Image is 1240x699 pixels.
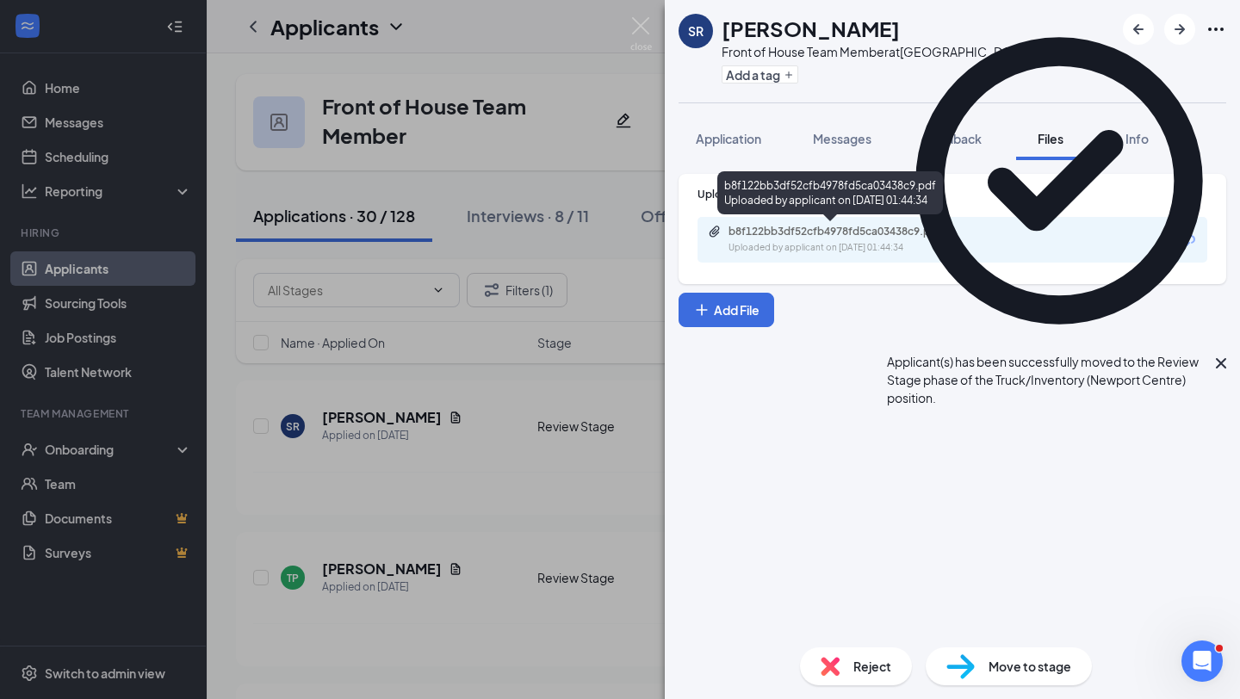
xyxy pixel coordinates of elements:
h1: [PERSON_NAME] [722,14,900,43]
svg: Plus [693,301,710,319]
span: Move to stage [989,657,1071,676]
svg: Plus [784,70,794,80]
div: b8f122bb3df52cfb4978fd5ca03438c9.pdf [728,225,970,238]
span: Reject [853,657,891,676]
div: Upload Resume [697,187,1207,201]
button: Add FilePlus [679,293,774,327]
span: Application [696,131,761,146]
div: Front of House Team Member at [GEOGRAPHIC_DATA] [722,43,1026,60]
a: Paperclipb8f122bb3df52cfb4978fd5ca03438c9.pdfUploaded by applicant on [DATE] 01:44:34 [708,225,987,255]
svg: Cross [1211,353,1231,374]
svg: CheckmarkCircle [887,9,1231,353]
iframe: Intercom live chat [1181,640,1223,682]
span: Messages [813,131,871,146]
div: Uploaded by applicant on [DATE] 01:44:34 [728,241,987,255]
button: PlusAdd a tag [722,65,798,84]
div: Applicant(s) has been successfully moved to the Review Stage phase of the Truck/Inventory (Newpor... [887,353,1211,407]
div: SR [688,22,704,40]
div: b8f122bb3df52cfb4978fd5ca03438c9.pdf Uploaded by applicant on [DATE] 01:44:34 [717,171,943,214]
svg: Paperclip [708,225,722,238]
